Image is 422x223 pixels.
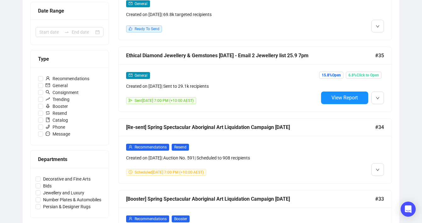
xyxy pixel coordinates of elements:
span: Booster [172,215,190,222]
span: General [135,73,147,78]
span: Jewellery and Luxury [41,189,87,196]
span: user [129,217,132,220]
a: Ethical Diamond Jewellery & Gemstones [DATE] - Email 2 Jewellery list 25.9 7pm#35mailGeneralCreat... [118,47,392,112]
span: search [46,90,50,94]
span: Phone [43,124,68,131]
span: #33 [375,195,384,203]
div: Departments [38,155,101,163]
div: Date Range [38,7,101,15]
div: Created on [DATE] | Sent to 29.1k recipients [126,83,319,90]
span: General [43,82,70,89]
div: [Re-sent] Spring Spectacular Aboriginal Art Liquidation Campaign [DATE] [126,123,375,131]
span: retweet [46,111,50,115]
span: #35 [375,52,384,59]
span: mail [46,83,50,87]
span: rocket [46,104,50,108]
span: to [64,30,69,35]
div: Type [38,55,101,63]
button: View Report [321,92,368,104]
a: [Re-sent] Spring Spectacular Aboriginal Art Liquidation Campaign [DATE]#34userRecommendationsRese... [118,118,392,184]
span: Catalog [43,117,70,124]
span: mail [129,73,132,77]
div: Created on [DATE] | Auction No. 591 | Scheduled to 908 recipients [126,154,319,161]
span: General [135,2,147,6]
span: Message [43,131,73,137]
span: Bids [41,182,54,189]
span: down [376,25,380,28]
span: 15.8% Open [319,72,343,79]
div: Ethical Diamond Jewellery & Gemstones [DATE] - Email 2 Jewellery list 25.9 7pm [126,52,375,59]
span: Recommendations [135,217,167,221]
span: rise [46,97,50,101]
span: Recommendations [43,75,92,82]
div: Created on [DATE] | 69.8k targeted recipients [126,11,319,18]
span: message [46,131,50,136]
span: Number Plates & Automobiles [41,196,104,203]
span: Resend [43,110,69,117]
span: user [129,145,132,149]
span: Resend [172,144,189,151]
span: View Report [331,95,358,101]
div: Open Intercom Messenger [401,202,416,217]
span: clock-circle [129,170,132,174]
span: down [376,96,380,100]
span: Booster [43,103,70,110]
span: Trending [43,96,72,103]
span: Recommendations [135,145,167,149]
span: book [46,118,50,122]
span: Ready To Send [135,27,159,31]
span: user [46,76,50,81]
span: Decorative and Fine Arts [41,176,93,182]
span: mail [129,2,132,5]
span: down [376,168,380,172]
input: Start date [39,29,62,36]
input: End date [72,29,94,36]
span: like [129,27,132,31]
span: send [129,98,132,102]
span: Sent [DATE] 7:00 PM (+10:00 AEST) [135,98,194,103]
span: #34 [375,123,384,131]
div: [Booster] Spring Spectacular Aboriginal Art Liquidation Campaign [DATE] [126,195,375,203]
span: Persian & Designer Rugs [41,203,93,210]
span: phone [46,125,50,129]
span: Consignment [43,89,81,96]
span: swap-right [64,30,69,35]
span: 6.8% Click to Open [346,72,381,79]
span: Scheduled [DATE] 7:00 PM (+10:00 AEST) [135,170,204,175]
